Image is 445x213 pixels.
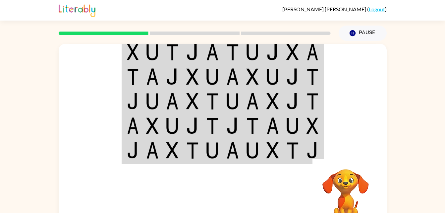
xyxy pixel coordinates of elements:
[206,142,219,159] img: u
[306,117,318,134] img: x
[226,44,239,60] img: t
[146,93,159,109] img: u
[166,68,179,85] img: j
[226,142,239,159] img: a
[246,68,259,85] img: x
[166,117,179,134] img: u
[286,142,299,159] img: t
[127,142,139,159] img: j
[186,142,199,159] img: t
[246,117,259,134] img: t
[59,3,95,17] img: Literably
[127,44,139,60] img: x
[146,68,159,85] img: a
[146,44,159,60] img: u
[286,44,299,60] img: x
[246,93,259,109] img: a
[286,117,299,134] img: u
[206,117,219,134] img: t
[246,142,259,159] img: u
[306,142,318,159] img: j
[186,93,199,109] img: x
[206,93,219,109] img: t
[282,6,387,12] div: ( )
[186,44,199,60] img: j
[166,44,179,60] img: t
[146,142,159,159] img: a
[146,117,159,134] img: x
[306,44,318,60] img: a
[206,68,219,85] img: u
[266,44,279,60] img: j
[286,68,299,85] img: j
[186,68,199,85] img: x
[166,142,179,159] img: x
[266,142,279,159] img: x
[226,93,239,109] img: u
[226,68,239,85] img: a
[266,68,279,85] img: u
[306,93,318,109] img: t
[266,117,279,134] img: a
[127,117,139,134] img: a
[127,93,139,109] img: j
[127,68,139,85] img: t
[226,117,239,134] img: j
[306,68,318,85] img: t
[339,26,387,41] button: Pause
[282,6,367,12] span: [PERSON_NAME] [PERSON_NAME]
[286,93,299,109] img: j
[206,44,219,60] img: a
[246,44,259,60] img: u
[266,93,279,109] img: x
[186,117,199,134] img: j
[369,6,385,12] a: Logout
[166,93,179,109] img: a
